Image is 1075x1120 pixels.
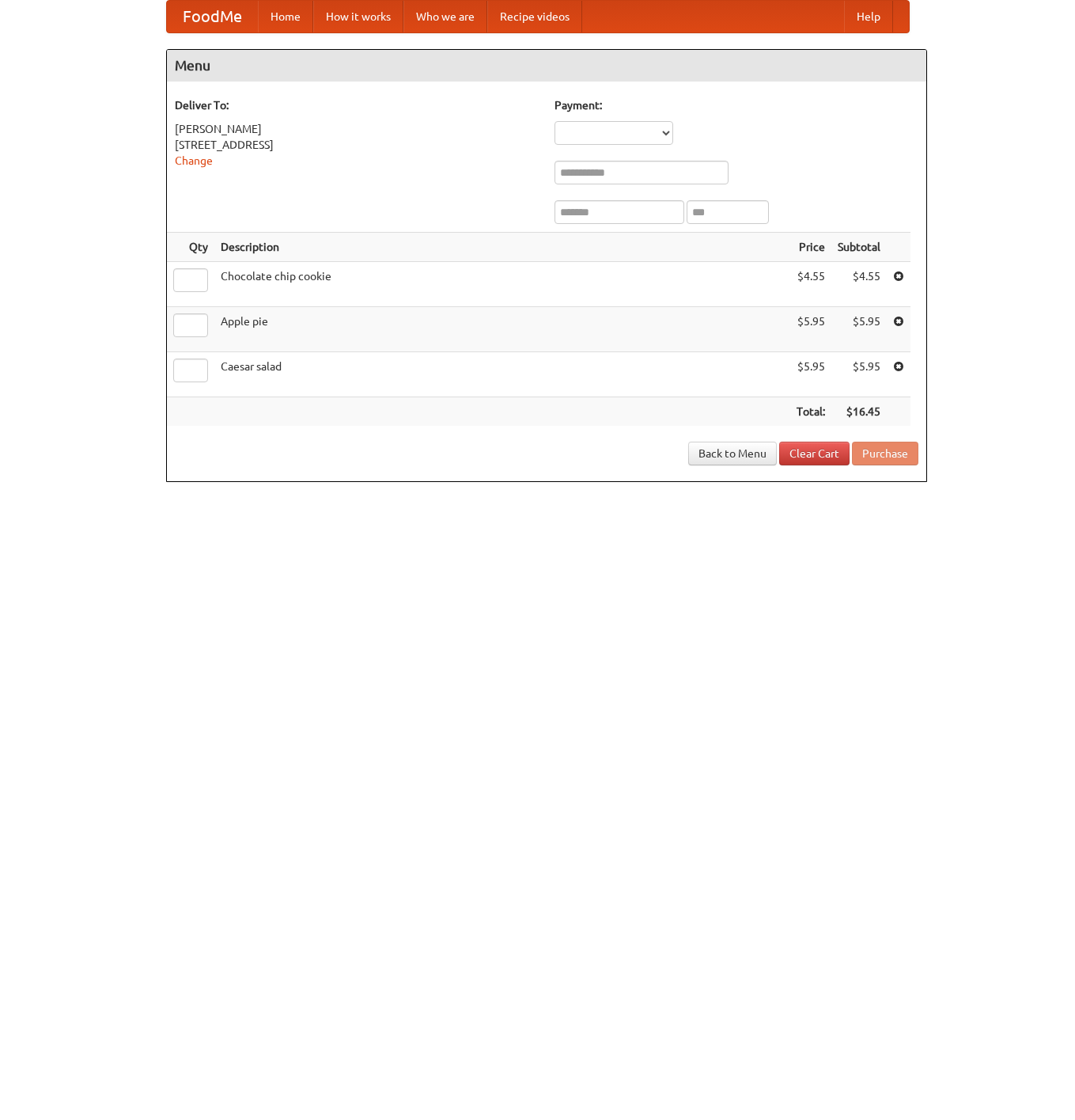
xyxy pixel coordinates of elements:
[167,1,258,32] a: FoodMe
[844,1,893,32] a: Help
[555,97,918,113] h5: Payment:
[175,97,539,113] h5: Deliver To:
[214,233,790,262] th: Description
[313,1,403,32] a: How it works
[167,50,926,82] h4: Menu
[779,442,850,465] a: Clear Cart
[790,352,831,397] td: $5.95
[688,442,777,465] a: Back to Menu
[790,233,831,262] th: Price
[175,137,539,153] div: [STREET_ADDRESS]
[167,233,214,262] th: Qty
[831,307,887,352] td: $5.95
[831,262,887,307] td: $4.55
[214,307,790,352] td: Apple pie
[790,262,831,307] td: $4.55
[790,397,831,427] th: Total:
[487,1,582,32] a: Recipe videos
[214,352,790,397] td: Caesar salad
[790,307,831,352] td: $5.95
[214,262,790,307] td: Chocolate chip cookie
[831,397,887,427] th: $16.45
[403,1,487,32] a: Who we are
[258,1,313,32] a: Home
[831,352,887,397] td: $5.95
[852,442,918,465] button: Purchase
[175,121,539,137] div: [PERSON_NAME]
[175,154,213,167] a: Change
[831,233,887,262] th: Subtotal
